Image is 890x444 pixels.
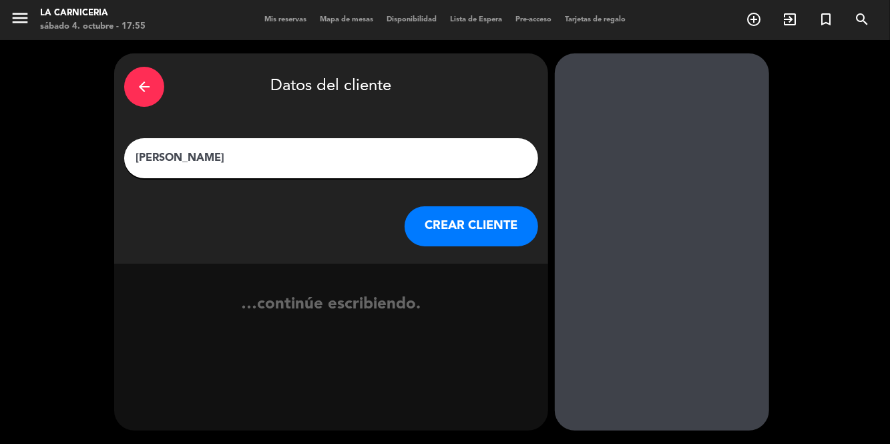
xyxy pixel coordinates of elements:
[405,206,538,246] button: CREAR CLIENTE
[40,7,146,20] div: La Carniceria
[854,11,870,27] i: search
[380,16,443,23] span: Disponibilidad
[134,149,528,168] input: Escriba nombre, correo electrónico o número de teléfono...
[136,79,152,95] i: arrow_back
[818,11,834,27] i: turned_in_not
[558,16,632,23] span: Tarjetas de regalo
[313,16,380,23] span: Mapa de mesas
[443,16,509,23] span: Lista de Espera
[782,11,798,27] i: exit_to_app
[509,16,558,23] span: Pre-acceso
[114,292,548,342] div: …continúe escribiendo.
[10,8,30,28] i: menu
[40,20,146,33] div: sábado 4. octubre - 17:55
[746,11,762,27] i: add_circle_outline
[124,63,538,110] div: Datos del cliente
[10,8,30,33] button: menu
[258,16,313,23] span: Mis reservas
